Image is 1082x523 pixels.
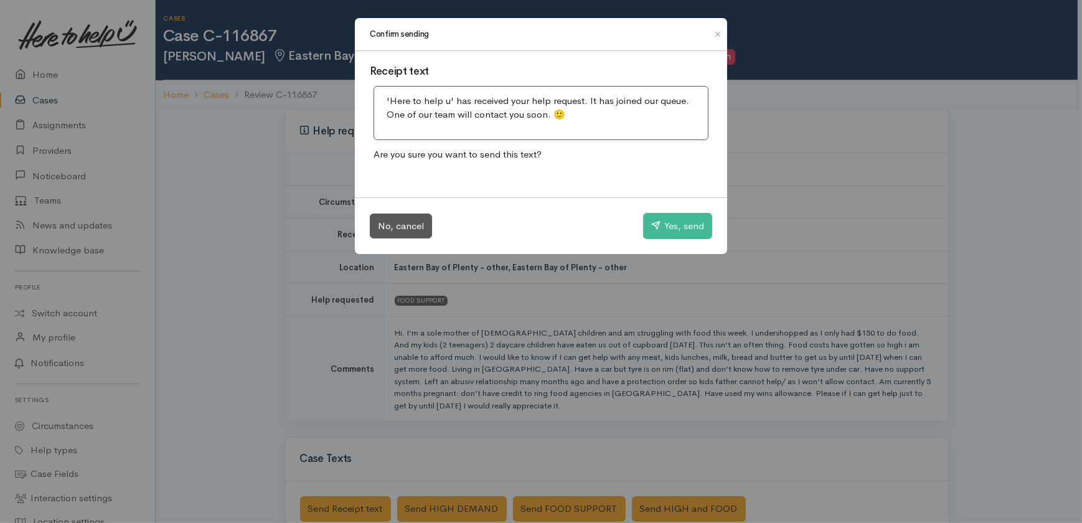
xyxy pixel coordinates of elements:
[708,27,728,42] button: Close
[387,94,695,122] p: 'Here to help u' has received your help request. It has joined our queue. One of our team will co...
[643,213,712,239] button: Yes, send
[370,66,712,78] h3: Receipt text
[370,214,432,239] button: No, cancel
[370,144,712,166] p: Are you sure you want to send this text?
[370,28,429,40] h1: Confirm sending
